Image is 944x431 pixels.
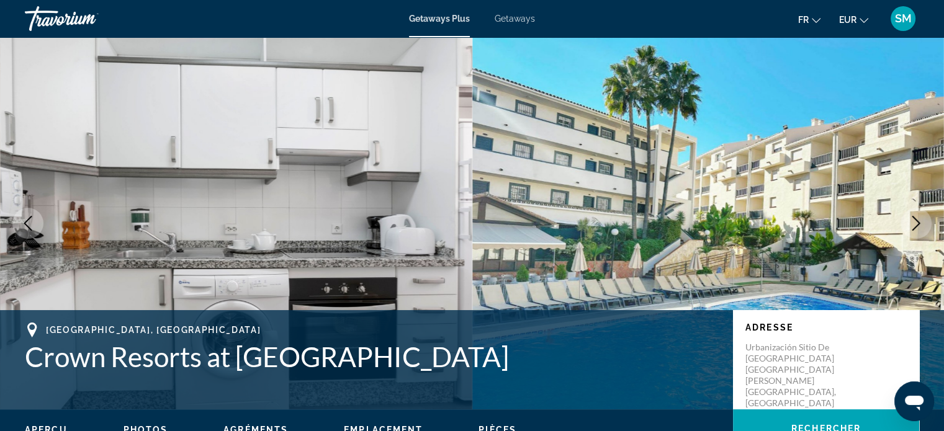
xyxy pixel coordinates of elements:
span: EUR [839,15,856,25]
a: Getaways [495,14,535,24]
button: Change currency [839,11,868,29]
button: Previous image [12,208,43,239]
span: SM [895,12,912,25]
iframe: Bouton de lancement de la fenêtre de messagerie [894,381,934,421]
p: Urbanización Sitio de [GEOGRAPHIC_DATA] [GEOGRAPHIC_DATA][PERSON_NAME] [GEOGRAPHIC_DATA], [GEOGRA... [745,342,845,409]
a: Travorium [25,2,149,35]
button: User Menu [887,6,919,32]
a: Getaways Plus [409,14,470,24]
p: Adresse [745,322,907,332]
span: [GEOGRAPHIC_DATA], [GEOGRAPHIC_DATA] [46,325,261,335]
h1: Crown Resorts at [GEOGRAPHIC_DATA] [25,340,721,373]
span: fr [798,15,809,25]
button: Next image [901,208,932,239]
button: Change language [798,11,820,29]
